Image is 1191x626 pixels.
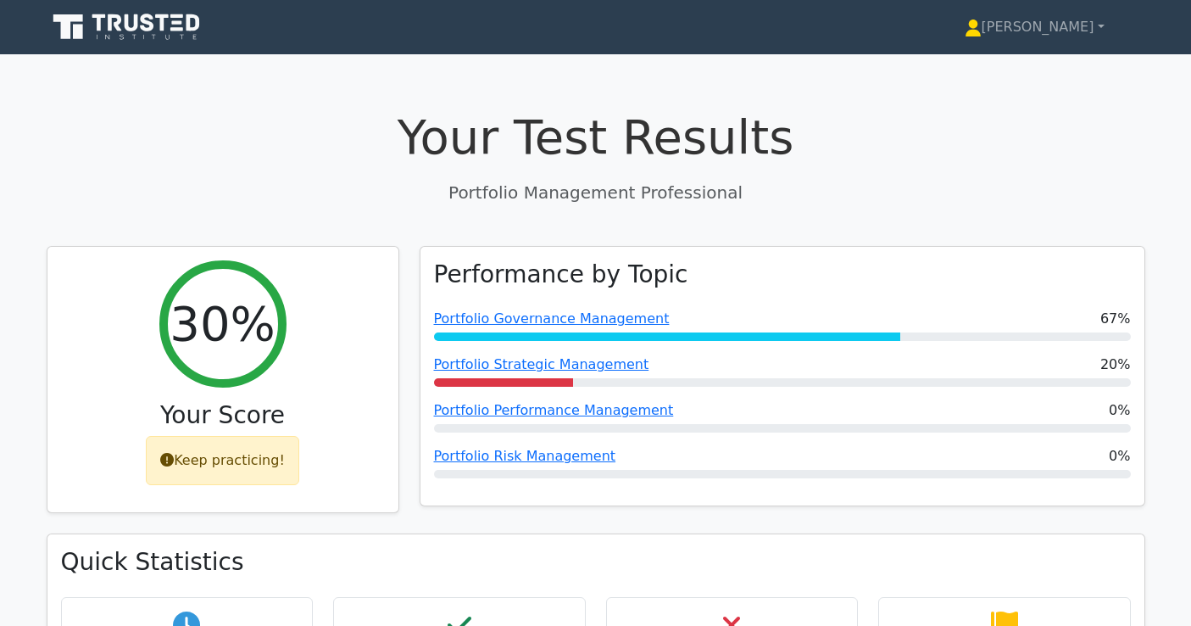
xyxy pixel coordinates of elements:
[924,10,1145,44] a: [PERSON_NAME]
[434,310,670,327] a: Portfolio Governance Management
[61,401,385,430] h3: Your Score
[434,448,616,464] a: Portfolio Risk Management
[146,436,299,485] div: Keep practicing!
[61,548,1131,577] h3: Quick Statistics
[434,260,688,289] h3: Performance by Topic
[47,180,1145,205] p: Portfolio Management Professional
[47,109,1145,165] h1: Your Test Results
[1109,446,1130,467] span: 0%
[434,402,674,418] a: Portfolio Performance Management
[1109,400,1130,421] span: 0%
[170,295,275,352] h2: 30%
[1100,355,1131,375] span: 20%
[434,356,649,372] a: Portfolio Strategic Management
[1100,309,1131,329] span: 67%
